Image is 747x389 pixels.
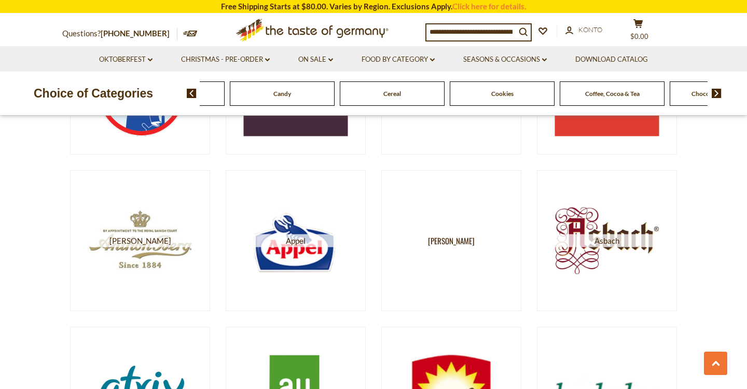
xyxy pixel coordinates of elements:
[88,188,192,293] img: Anthon Berg
[273,90,291,98] a: Candy
[622,19,654,45] button: $0.00
[491,90,514,98] a: Cookies
[630,32,648,40] span: $0.00
[452,2,526,11] a: Click here for details.
[362,54,435,65] a: Food By Category
[575,54,648,65] a: Download Catalog
[244,234,348,247] span: Appel
[298,54,333,65] a: On Sale
[463,54,547,65] a: Seasons & Occasions
[381,170,521,311] a: [PERSON_NAME]
[88,234,192,247] span: [PERSON_NAME]
[99,54,153,65] a: Oktoberfest
[578,25,602,34] span: Konto
[62,27,177,40] p: Questions?
[70,170,210,311] a: [PERSON_NAME]
[555,188,659,293] img: Asbach
[187,89,197,98] img: previous arrow
[101,29,170,38] a: [PHONE_NUMBER]
[181,54,270,65] a: Christmas - PRE-ORDER
[555,234,659,247] span: Asbach
[428,234,475,247] span: [PERSON_NAME]
[565,24,602,36] a: Konto
[712,89,722,98] img: next arrow
[585,90,640,98] a: Coffee, Cocoa & Tea
[226,170,366,311] a: Appel
[383,90,401,98] a: Cereal
[537,170,677,311] a: Asbach
[244,188,348,293] img: Appel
